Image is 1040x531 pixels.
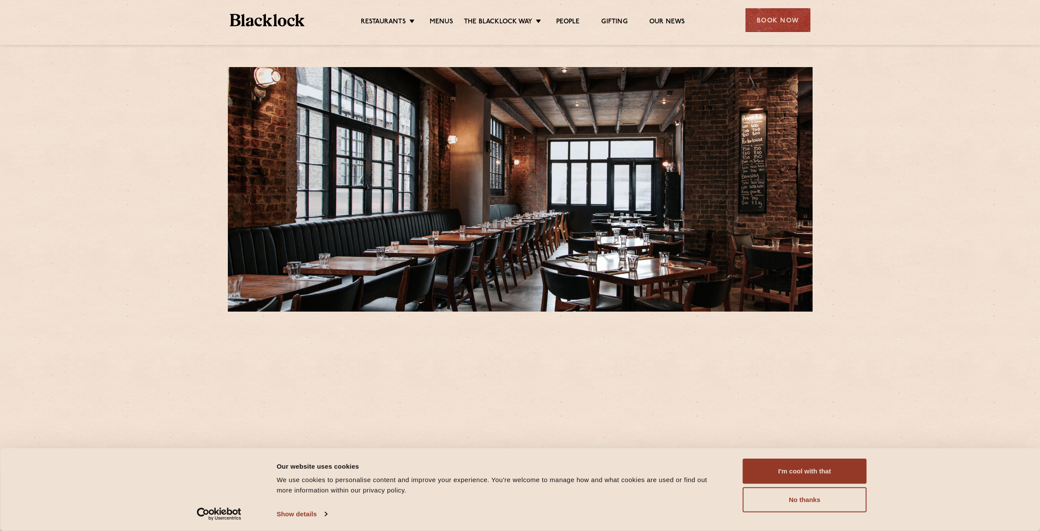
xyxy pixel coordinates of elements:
button: I'm cool with that [743,459,867,484]
div: Book Now [745,8,810,32]
div: We use cookies to personalise content and improve your experience. You're welcome to manage how a... [277,475,723,496]
a: The Blacklock Way [464,18,532,27]
a: Gifting [601,18,627,27]
button: No thanks [743,487,867,512]
a: Restaurants [361,18,406,27]
a: Show details [277,508,327,521]
a: Our News [649,18,685,27]
a: People [556,18,580,27]
a: Menus [430,18,453,27]
img: BL_Textured_Logo-footer-cropped.svg [230,14,305,26]
div: Our website uses cookies [277,461,723,471]
a: Usercentrics Cookiebot - opens in a new window [181,508,257,521]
